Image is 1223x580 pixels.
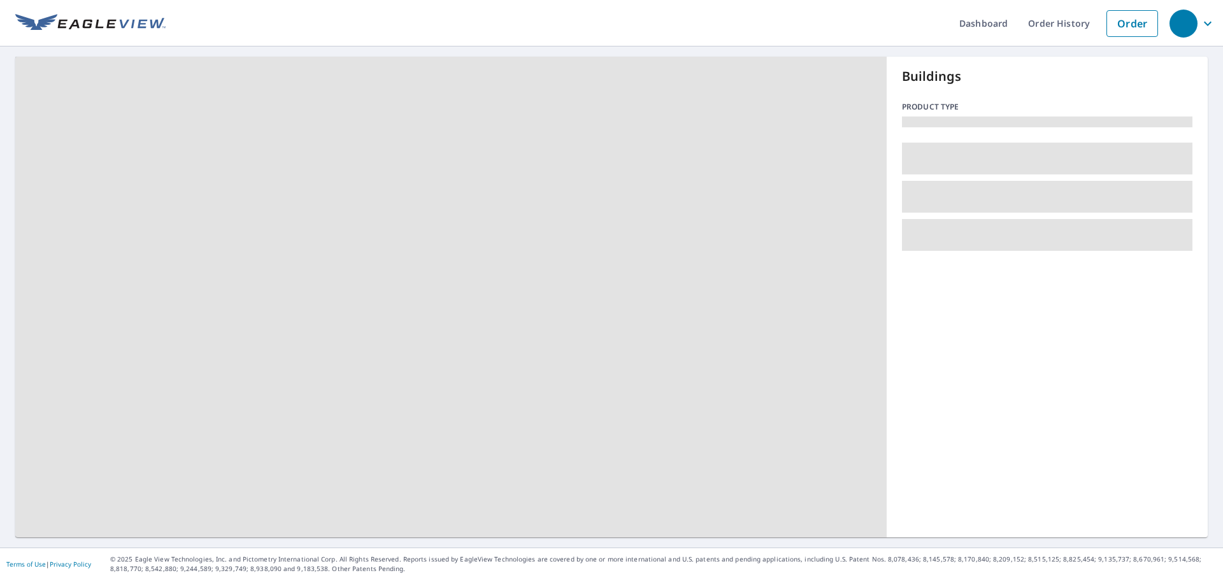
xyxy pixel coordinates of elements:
p: Product type [902,101,1192,113]
p: | [6,560,91,568]
p: Buildings [902,67,1192,86]
p: © 2025 Eagle View Technologies, Inc. and Pictometry International Corp. All Rights Reserved. Repo... [110,555,1217,574]
a: Order [1106,10,1158,37]
a: Terms of Use [6,560,46,569]
img: EV Logo [15,14,166,33]
a: Privacy Policy [50,560,91,569]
